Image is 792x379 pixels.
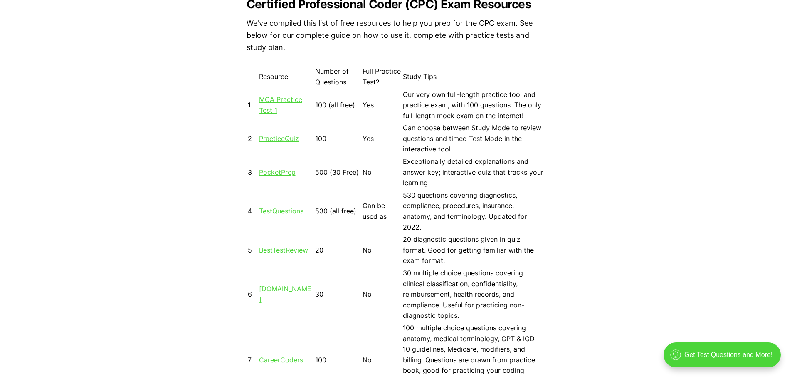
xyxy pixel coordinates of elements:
td: Can choose between Study Mode to review questions and timed Test Mode in the interactive tool [402,122,545,155]
td: No [362,234,402,267]
td: 530 questions covering diagnostics, compliance, procedures, insurance, anatomy, and terminology. ... [402,190,545,233]
a: PocketPrep [259,168,296,176]
td: 4 [247,190,258,233]
p: We've compiled this list of free resources to help you prep for the CPC exam. See below for our c... [247,17,546,53]
td: 3 [247,156,258,189]
a: BestTestReview [259,246,308,254]
td: 20 [315,234,361,267]
td: 2 [247,122,258,155]
td: 5 [247,234,258,267]
td: Our very own full-length practice tool and practice exam, with 100 questions. The only full-lengt... [402,89,545,122]
td: 100 [315,122,361,155]
td: Can be used as [362,190,402,233]
td: Study Tips [402,66,545,88]
td: 30 multiple choice questions covering clinical classification, confidentiality, reimbursement, he... [402,268,545,322]
td: 20 diagnostic questions given in quiz format. Good for getting familiar with the exam format. [402,234,545,267]
a: [DOMAIN_NAME] [259,285,311,304]
td: No [362,268,402,322]
td: Yes [362,89,402,122]
td: Exceptionally detailed explanations and answer key; interactive quiz that tracks your learning [402,156,545,189]
a: MCA Practice Test 1 [259,95,302,114]
td: Yes [362,122,402,155]
td: Full Practice Test? [362,66,402,88]
td: No [362,156,402,189]
a: TestQuestions [259,207,303,215]
a: CareerCoders [259,356,303,364]
td: 100 (all free) [315,89,361,122]
td: Number of Questions [315,66,361,88]
td: 6 [247,268,258,322]
td: Resource [259,66,314,88]
td: 30 [315,268,361,322]
iframe: portal-trigger [656,338,792,379]
td: 1 [247,89,258,122]
td: 530 (all free) [315,190,361,233]
td: 500 (30 Free) [315,156,361,189]
a: PracticeQuiz [259,134,299,143]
